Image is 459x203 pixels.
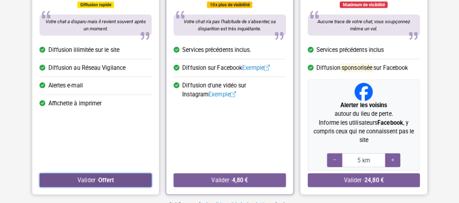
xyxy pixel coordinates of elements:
[183,19,275,32] span: Votre chat n'a pas l'habitude de s'absenter, sa disparition est très inquiétante.
[316,64,407,72] span: Diffusion sur Facebook
[307,173,419,187] button: Valider ·24,80 €
[48,64,126,72] span: Diffusion au Réseau Vigilance
[242,64,270,71] a: Exemple
[45,19,146,32] span: Votre chat a disparu mais il revient souvent après un moment.
[98,176,114,183] strong: Offert
[208,91,236,98] a: Exemple
[340,102,387,109] strong: Alerter les voisins
[340,1,388,8] div: Maximum de visibilité
[48,81,83,90] span: Alertes e-mail
[377,119,403,126] strong: Facebook
[364,176,384,183] strong: 24,80 €
[207,1,252,8] div: 10x plus de visibilité
[316,46,384,54] span: Services précédents inclus
[40,173,152,187] button: Valider ·Offert
[340,63,373,72] mark: sponsorisée
[182,46,251,54] span: Services précédents inclus.
[232,176,248,183] strong: 4,80 €
[311,118,416,145] p: Informe les utilisateurs , y compris ceux qui ne connaissent pas le site
[182,64,270,72] span: Diffusion sur Facebook
[48,99,102,108] span: Affichette à imprimer
[48,46,119,54] span: Diffusion illimitée sur le site
[173,173,286,187] button: Valider ·4,80 €
[355,83,373,101] img: Facebook
[182,81,286,99] span: Diffusion d'une vidéo sur Instagram
[317,19,410,32] span: Aucune trace de votre chat, vous soupçonnez même un vol.
[311,101,416,118] p: autour du lieu de perte.
[77,1,114,8] div: Diffusion rapide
